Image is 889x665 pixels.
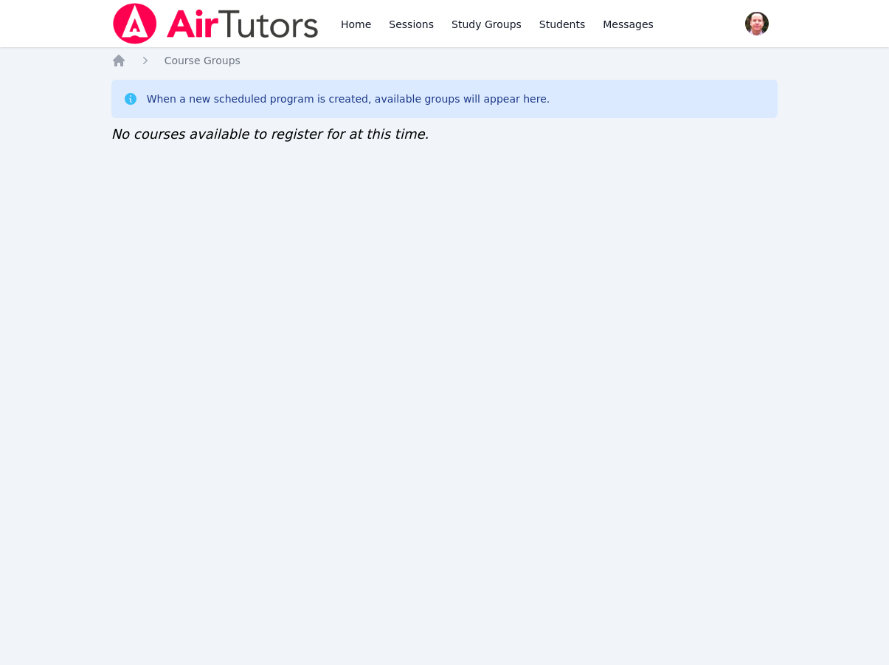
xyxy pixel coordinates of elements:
[147,92,550,106] div: When a new scheduled program is created, available groups will appear here.
[111,3,320,44] img: Air Tutors
[165,55,241,66] span: Course Groups
[111,126,429,142] span: No courses available to register for at this time.
[111,53,778,68] nav: Breadcrumb
[603,17,654,32] span: Messages
[165,53,241,68] a: Course Groups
